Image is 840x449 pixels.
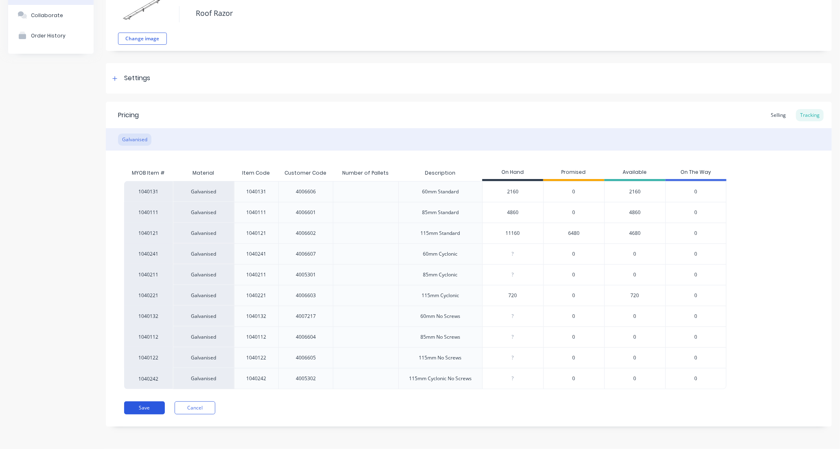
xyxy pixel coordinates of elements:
textarea: Roof Razor [192,4,753,23]
div: 115mm Cyclonic No Screws [409,375,472,382]
div: ? [483,368,543,389]
div: Galvanised [173,306,234,326]
div: Item Code [236,163,276,183]
div: 1040242 [246,375,266,382]
span: 0 [573,209,575,216]
div: ? [483,244,543,264]
span: 0 [573,333,575,341]
div: Tracking [796,109,824,121]
span: 0 [573,292,575,299]
div: ? [483,348,543,368]
div: Order History [31,33,66,39]
div: 1040211 [246,271,266,278]
div: 4006601 [296,209,316,216]
div: 1040132 [246,313,266,320]
span: 0 [694,271,697,278]
div: On The Way [665,165,726,181]
div: 1040211 [124,264,173,285]
span: 6480 [568,230,580,237]
div: 1040131 [246,188,266,195]
div: Galvanised [173,368,234,389]
div: 4860 [483,202,543,223]
div: 4006605 [296,354,316,361]
div: 115mm Cyclonic [422,292,459,299]
div: 85mm No Screws [420,333,460,341]
div: 4006607 [296,250,316,258]
div: 1040241 [124,243,173,264]
div: 4860 [604,202,665,223]
div: 1040221 [246,292,266,299]
div: 1040112 [124,326,173,347]
div: Number of Pallets [336,163,395,183]
div: On Hand [482,165,543,181]
button: Save [124,401,165,414]
div: ? [483,265,543,285]
div: 1040131 [124,181,173,202]
div: Galvanised [173,285,234,306]
div: 4006602 [296,230,316,237]
span: 0 [573,354,575,361]
div: 60mm No Screws [420,313,460,320]
div: 0 [604,347,665,368]
button: Order History [8,25,94,46]
div: Galvanised [173,202,234,223]
div: Galvanised [173,264,234,285]
div: 60mm Standard [422,188,459,195]
div: Available [604,165,665,181]
div: 0 [604,326,665,347]
button: Collaborate [8,5,94,25]
span: 0 [694,209,697,216]
span: 0 [573,271,575,278]
div: 0 [604,306,665,326]
div: ? [483,327,543,347]
span: 0 [694,188,697,195]
div: 4005301 [296,271,316,278]
div: Settings [124,73,150,83]
span: 0 [694,354,697,361]
div: Galvanised [173,326,234,347]
div: Description [418,163,462,183]
div: 60mm Cyclonic [423,250,458,258]
div: Galvanised [118,134,151,146]
div: 85mm Standard [422,209,459,216]
div: 4680 [604,223,665,243]
div: 4006603 [296,292,316,299]
span: 0 [694,230,697,237]
div: 1040111 [124,202,173,223]
div: 0 [604,368,665,389]
div: Promised [543,165,604,181]
div: Material [173,165,234,181]
div: 1040112 [246,333,266,341]
div: Selling [767,109,790,121]
div: 1040111 [246,209,266,216]
div: 4006606 [296,188,316,195]
button: Cancel [175,401,215,414]
div: Galvanised [173,181,234,202]
div: 720 [604,285,665,306]
div: Galvanised [173,347,234,368]
div: 2160 [483,182,543,202]
span: 0 [573,250,575,258]
div: 1040122 [246,354,266,361]
div: 1040121 [124,223,173,243]
span: 0 [573,375,575,382]
div: Galvanised [173,223,234,243]
div: 4005302 [296,375,316,382]
div: 85mm Cyclonic [423,271,458,278]
div: 0 [604,243,665,264]
div: 1040121 [246,230,266,237]
div: 1040132 [124,306,173,326]
div: 115mm No Screws [419,354,462,361]
div: 115mm Standard [421,230,460,237]
div: Collaborate [31,12,63,18]
div: 11160 [483,223,543,243]
div: Customer Code [278,163,333,183]
div: 1040242 [124,368,173,389]
span: 0 [694,292,697,299]
div: 720 [483,285,543,306]
div: Galvanised [173,243,234,264]
div: 4006604 [296,333,316,341]
div: 1040241 [246,250,266,258]
div: 1040221 [124,285,173,306]
div: 1040122 [124,347,173,368]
